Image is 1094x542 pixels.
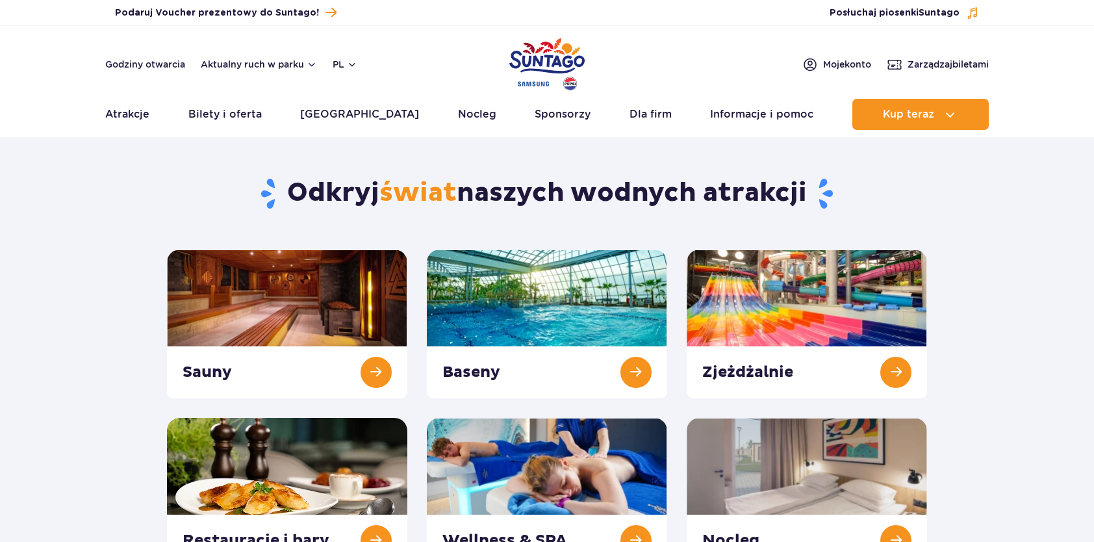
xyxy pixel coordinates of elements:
[908,58,989,71] span: Zarządzaj biletami
[802,57,871,72] a: Mojekonto
[830,6,960,19] span: Posłuchaj piosenki
[115,4,337,21] a: Podaruj Voucher prezentowy do Suntago!
[919,8,960,18] span: Suntago
[300,99,419,130] a: [GEOGRAPHIC_DATA]
[201,59,317,70] button: Aktualny ruch w parku
[167,177,928,211] h1: Odkryj naszych wodnych atrakcji
[883,109,934,120] span: Kup teraz
[188,99,262,130] a: Bilety i oferta
[630,99,672,130] a: Dla firm
[830,6,979,19] button: Posłuchaj piosenkiSuntago
[458,99,496,130] a: Nocleg
[535,99,591,130] a: Sponsorzy
[105,99,149,130] a: Atrakcje
[379,177,457,209] span: świat
[823,58,871,71] span: Moje konto
[509,32,585,92] a: Park of Poland
[887,57,989,72] a: Zarządzajbiletami
[115,6,319,19] span: Podaruj Voucher prezentowy do Suntago!
[105,58,185,71] a: Godziny otwarcia
[852,99,989,130] button: Kup teraz
[710,99,813,130] a: Informacje i pomoc
[333,58,357,71] button: pl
